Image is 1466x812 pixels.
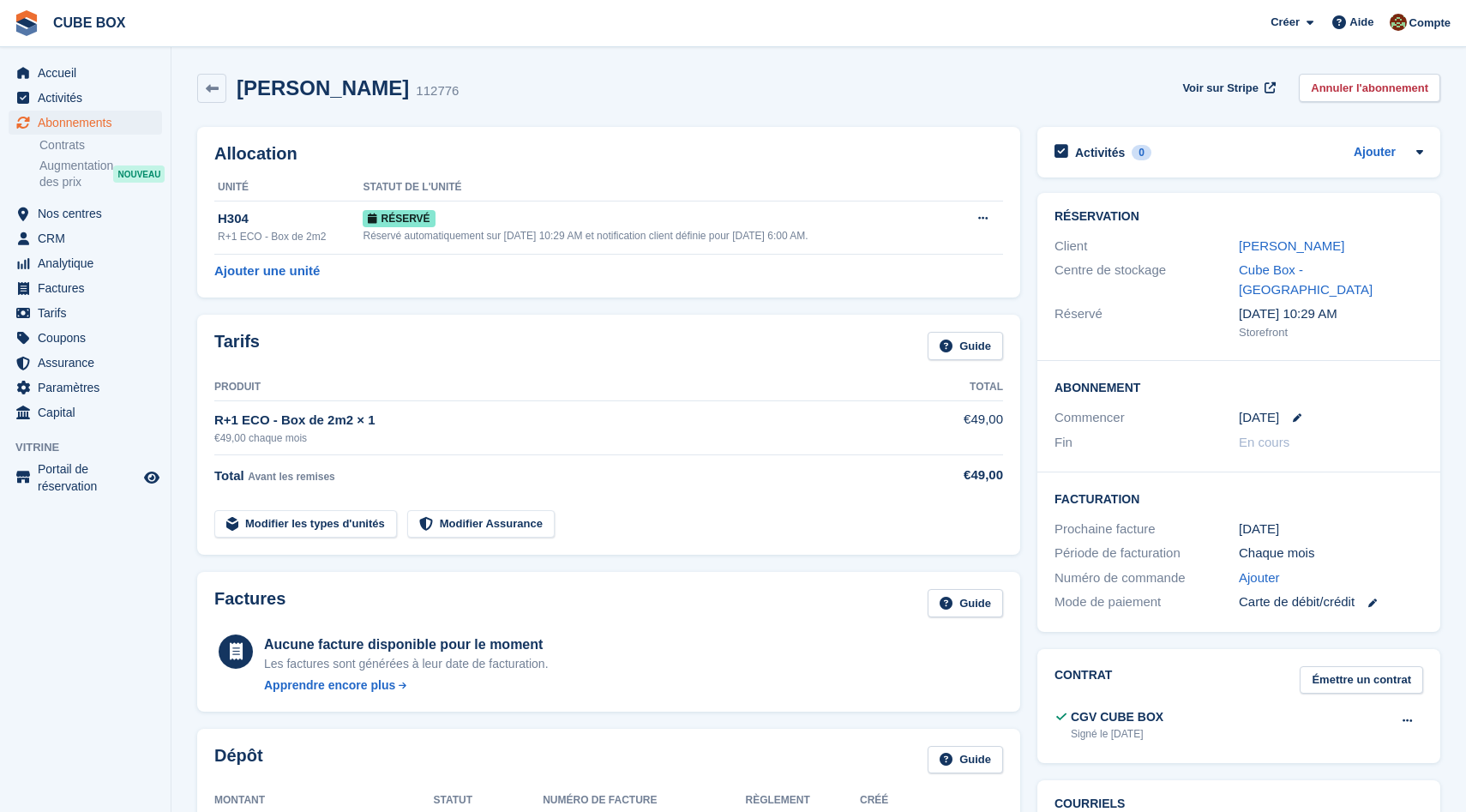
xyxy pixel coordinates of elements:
a: Modifier Assurance [407,510,555,538]
h2: Activités [1075,145,1125,160]
a: Boutique d'aperçu [141,467,162,488]
span: Paramètres [38,376,141,400]
a: menu [9,86,162,110]
span: Accueil [38,61,141,85]
th: Unité [214,174,363,201]
h2: Facturation [1054,490,1423,507]
div: CGV CUBE BOX [1071,708,1163,726]
span: En cours [1239,435,1289,449]
a: menu [9,251,162,275]
a: menu [9,301,162,325]
td: €49,00 [922,400,1003,454]
a: [PERSON_NAME] [1239,238,1344,253]
div: €49,00 [922,466,1003,485]
a: CUBE BOX [46,9,132,37]
a: Augmentation des prix NOUVEAU [39,157,162,191]
div: €49,00 chaque mois [214,430,922,446]
div: Réservé [1054,304,1239,340]
a: Ajouter [1354,143,1396,163]
span: Réservé [363,210,435,227]
a: Guide [928,746,1003,774]
a: Émettre un contrat [1300,666,1423,695]
span: Tarifs [38,301,141,325]
a: Ajouter [1239,568,1280,588]
span: Abonnements [38,111,141,135]
span: Assurance [38,351,141,375]
div: Commencer [1054,408,1239,428]
a: Annuler l'abonnement [1299,74,1440,102]
th: Produit [214,374,922,401]
a: menu [9,376,162,400]
span: Augmentation des prix [39,158,113,190]
a: menu [9,201,162,226]
div: [DATE] [1239,520,1423,539]
a: menu [9,400,162,424]
a: menu [9,226,162,250]
a: Guide [928,589,1003,617]
img: stora-icon-8386f47178a22dfd0bd8f6a31ec36ba5ce8667c1dd55bd0f319d3a0aa187defe.svg [14,10,39,36]
th: Total [922,374,1003,401]
span: Voir sur Stripe [1182,80,1259,97]
div: 0 [1132,145,1151,160]
h2: Factures [214,589,285,617]
div: Numéro de commande [1054,568,1239,588]
div: Réservé automatiquement sur [DATE] 10:29 AM et notification client définie pour [DATE] 6:00 AM. [363,228,955,244]
h2: [PERSON_NAME] [237,76,409,99]
div: R+1 ECO - Box de 2m2 × 1 [214,411,922,430]
a: Voir sur Stripe [1175,74,1278,102]
div: Client [1054,237,1239,256]
a: menu [9,460,162,495]
div: Fin [1054,433,1239,453]
div: Aucune facture disponible pour le moment [264,635,549,655]
h2: Courriels [1054,797,1423,811]
div: Apprendre encore plus [264,677,395,695]
span: Vitrine [15,439,171,456]
div: Les factures sont générées à leur date de facturation. [264,655,549,673]
a: Ajouter une unité [214,262,320,281]
h2: Allocation [214,144,1003,164]
h2: Réservation [1054,210,1423,224]
span: Analytique [38,251,141,275]
a: menu [9,276,162,300]
span: Nos centres [38,201,141,226]
div: 112776 [416,81,459,101]
div: Centre de stockage [1054,261,1239,299]
div: Période de facturation [1054,544,1239,563]
span: Créer [1271,14,1300,31]
span: Avant les remises [248,471,335,483]
img: alex soubira [1390,14,1407,31]
div: H304 [218,209,363,229]
a: Apprendre encore plus [264,677,549,695]
th: Statut de l'unité [363,174,955,201]
span: Total [214,468,244,483]
span: Coupons [38,326,141,350]
h2: Abonnement [1054,378,1423,395]
h2: Contrat [1054,666,1112,695]
div: NOUVEAU [113,165,165,183]
div: R+1 ECO - Box de 2m2 [218,229,363,244]
span: Activités [38,86,141,110]
div: Chaque mois [1239,544,1423,563]
div: Signé le [DATE] [1071,726,1163,742]
a: Cube Box - [GEOGRAPHIC_DATA] [1239,262,1373,297]
div: Storefront [1239,324,1423,341]
a: Modifier les types d'unités [214,510,397,538]
time: 2025-10-10 23:00:00 UTC [1239,408,1279,428]
a: menu [9,111,162,135]
span: Capital [38,400,141,424]
a: menu [9,61,162,85]
a: Contrats [39,137,162,153]
h2: Dépôt [214,746,263,774]
span: Portail de réservation [38,460,141,495]
div: [DATE] 10:29 AM [1239,304,1423,324]
a: menu [9,351,162,375]
span: Compte [1409,15,1451,32]
a: Guide [928,332,1003,360]
h2: Tarifs [214,332,260,360]
div: Carte de débit/crédit [1239,592,1423,612]
span: CRM [38,226,141,250]
a: menu [9,326,162,350]
span: Factures [38,276,141,300]
div: Prochaine facture [1054,520,1239,539]
div: Mode de paiement [1054,592,1239,612]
